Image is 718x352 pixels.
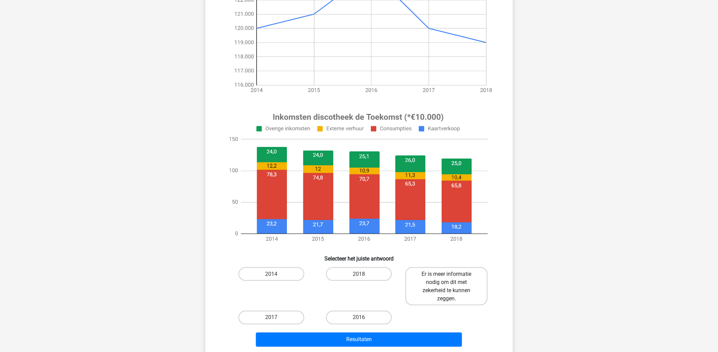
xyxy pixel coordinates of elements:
[256,333,462,347] button: Resultaten
[406,267,488,305] label: Er is meer informatie nodig om dit met zekerheid te kunnen zeggen.
[239,267,304,281] label: 2014
[326,311,392,324] label: 2016
[216,250,502,262] h6: Selecteer het juiste antwoord
[239,311,304,324] label: 2017
[326,267,392,281] label: 2018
